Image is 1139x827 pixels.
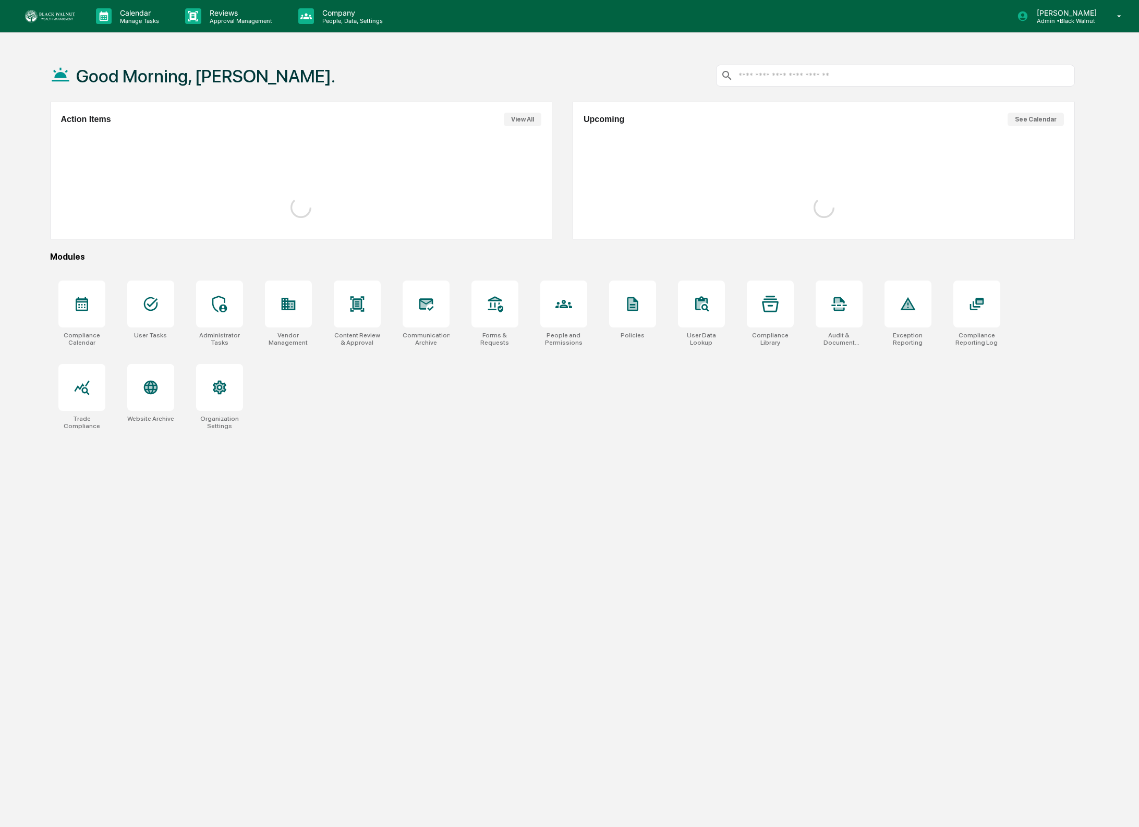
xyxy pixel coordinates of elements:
[58,415,105,430] div: Trade Compliance
[334,332,381,346] div: Content Review & Approval
[201,17,277,25] p: Approval Management
[504,113,541,126] button: View All
[127,415,174,422] div: Website Archive
[540,332,587,346] div: People and Permissions
[953,332,1000,346] div: Compliance Reporting Log
[76,66,335,87] h1: Good Morning, [PERSON_NAME].
[678,332,725,346] div: User Data Lookup
[816,332,863,346] div: Audit & Document Logs
[403,332,450,346] div: Communications Archive
[112,17,164,25] p: Manage Tasks
[25,10,75,22] img: logo
[134,332,167,339] div: User Tasks
[1028,8,1102,17] p: [PERSON_NAME]
[196,415,243,430] div: Organization Settings
[50,252,1075,262] div: Modules
[1008,113,1064,126] button: See Calendar
[196,332,243,346] div: Administrator Tasks
[314,8,388,17] p: Company
[747,332,794,346] div: Compliance Library
[884,332,931,346] div: Exception Reporting
[621,332,645,339] div: Policies
[1028,17,1102,25] p: Admin • Black Walnut
[265,332,312,346] div: Vendor Management
[201,8,277,17] p: Reviews
[314,17,388,25] p: People, Data, Settings
[58,332,105,346] div: Compliance Calendar
[112,8,164,17] p: Calendar
[61,115,111,124] h2: Action Items
[471,332,518,346] div: Forms & Requests
[584,115,624,124] h2: Upcoming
